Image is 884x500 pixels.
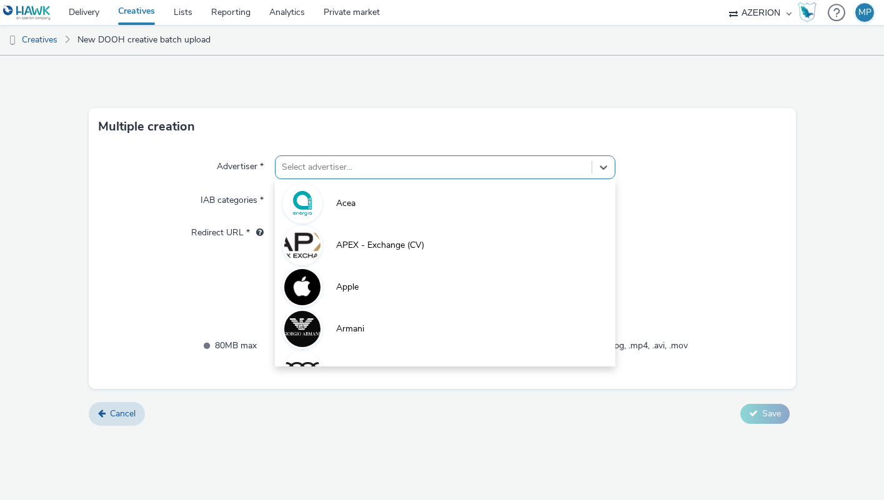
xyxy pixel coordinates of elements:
[284,185,320,222] img: Acea
[284,353,320,389] img: Audi
[284,227,320,263] img: APEX - Exchange (CV)
[336,365,354,377] span: Audi
[336,323,364,335] span: Armani
[212,155,269,173] label: Advertiser *
[336,281,359,293] span: Apple
[89,402,145,426] a: Cancel
[186,222,269,239] label: Redirect URL *
[110,408,136,419] span: Cancel
[3,5,51,21] img: undefined Logo
[336,197,355,210] span: Acea
[798,2,817,22] img: Hawk Academy
[284,269,320,305] img: Apple
[196,189,269,207] label: IAB categories *
[858,3,872,22] div: MP
[6,34,19,47] img: dooh
[284,311,320,347] img: Armani
[336,239,424,252] span: APEX - Exchange (CV)
[250,227,264,239] div: URL will be used as a validation URL with some SSPs and it will be the redirection URL of your cr...
[762,408,781,419] span: Save
[71,25,217,55] a: New DOOH creative batch upload
[740,404,790,424] button: Save
[798,2,822,22] a: Hawk Academy
[215,338,440,353] span: 80MB max
[98,117,195,136] h3: Multiple creation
